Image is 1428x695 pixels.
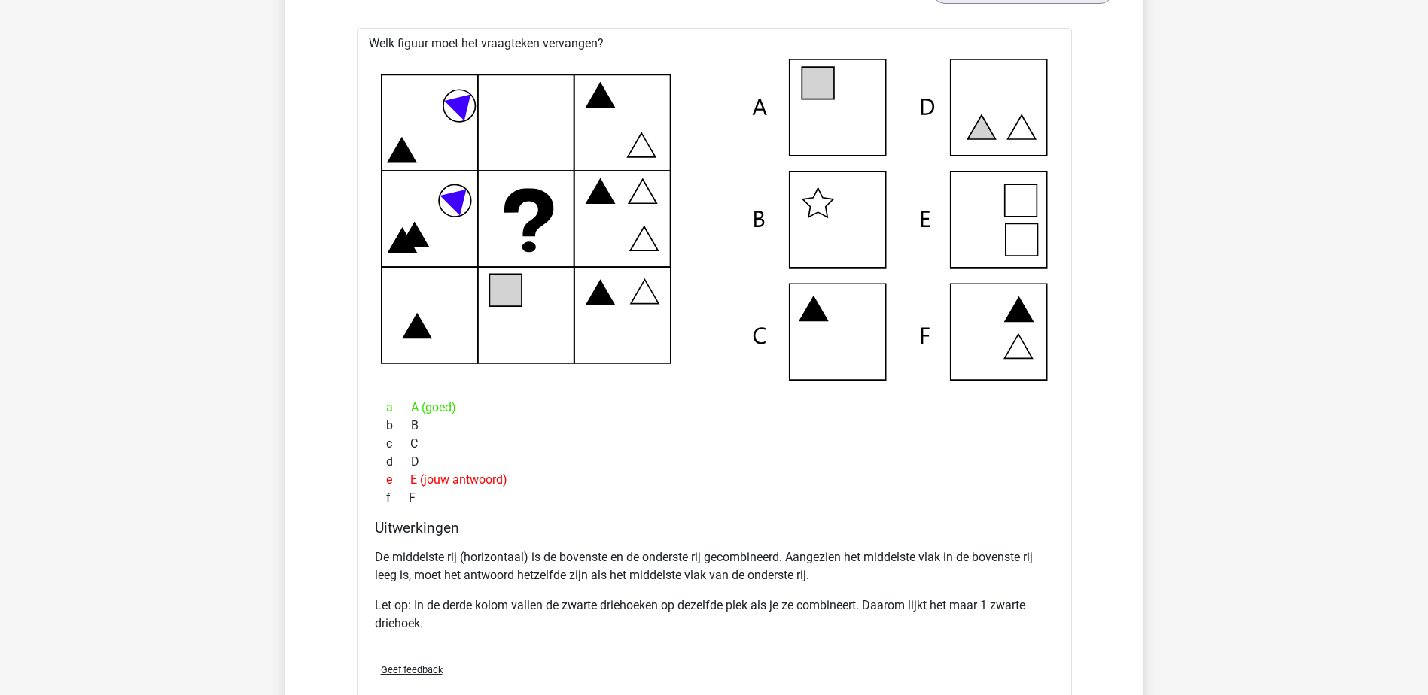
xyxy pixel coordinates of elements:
[375,548,1054,584] p: De middelste rij (horizontaal) is de bovenste en de onderste rij gecombineerd. Aangezien het midd...
[375,399,1054,417] div: A (goed)
[386,417,411,435] span: b
[375,453,1054,471] div: D
[386,453,411,471] span: d
[375,489,1054,507] div: F
[386,435,410,453] span: c
[375,417,1054,435] div: B
[386,399,411,417] span: a
[375,519,1054,536] h4: Uitwerkingen
[381,664,443,675] span: Geef feedback
[375,435,1054,453] div: C
[375,471,1054,489] div: E (jouw antwoord)
[386,471,410,489] span: e
[386,489,409,507] span: f
[375,596,1054,633] p: Let op: In de derde kolom vallen de zwarte driehoeken op dezelfde plek als je ze combineert. Daar...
